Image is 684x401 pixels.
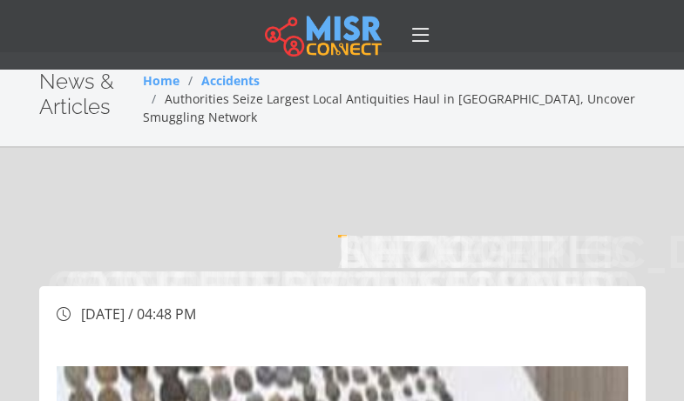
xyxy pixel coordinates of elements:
[201,72,260,89] a: Accidents
[265,13,382,57] img: main.misr_connect
[143,72,179,89] a: Home
[143,90,635,125] span: Authorities Seize Largest Local Antiquities Haul in [GEOGRAPHIC_DATA], Uncover Smuggling Network
[81,304,196,324] span: [DATE] / 04:48 PM
[39,69,114,119] span: News & Articles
